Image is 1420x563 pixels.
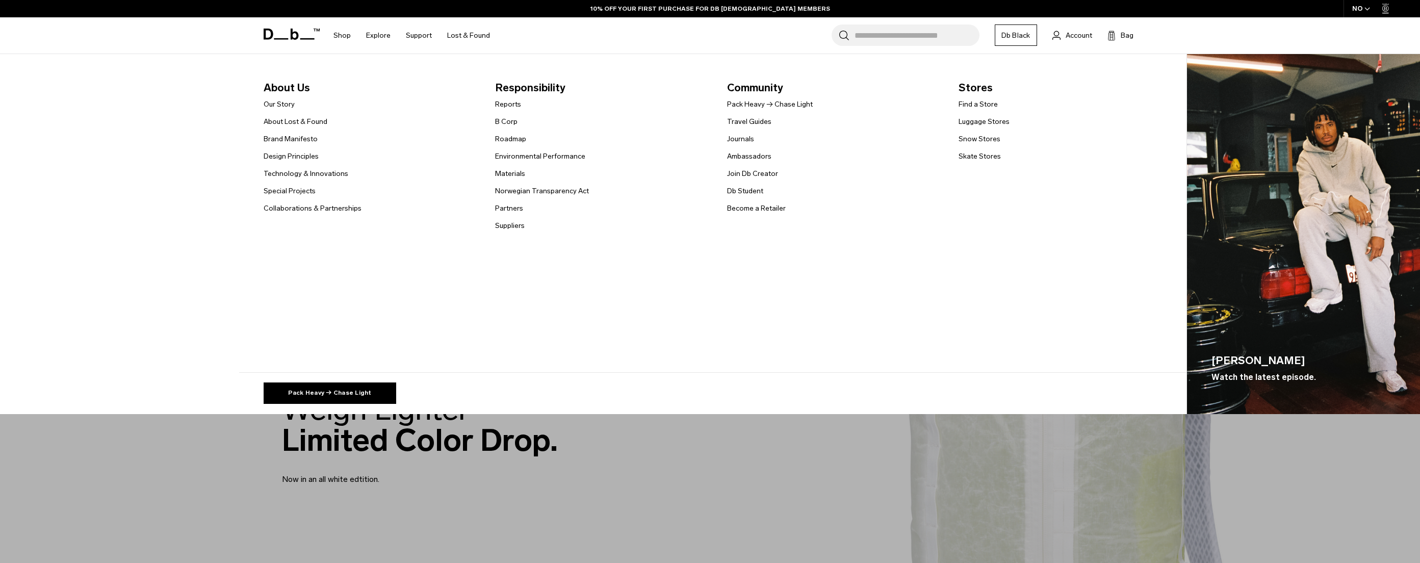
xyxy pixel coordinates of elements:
[495,220,525,231] a: Suppliers
[495,186,589,196] a: Norwegian Transparency Act
[264,151,319,162] a: Design Principles
[264,134,318,144] a: Brand Manifesto
[495,151,585,162] a: Environmental Performance
[727,168,778,179] a: Join Db Creator
[727,99,813,110] a: Pack Heavy → Chase Light
[495,99,521,110] a: Reports
[264,186,316,196] a: Special Projects
[366,17,391,54] a: Explore
[1066,30,1092,41] span: Account
[959,134,1000,144] a: Snow Stores
[959,99,998,110] a: Find a Store
[590,4,830,13] a: 10% OFF YOUR FIRST PURCHASE FOR DB [DEMOGRAPHIC_DATA] MEMBERS
[959,116,1010,127] a: Luggage Stores
[1211,371,1316,383] span: Watch the latest episode.
[727,80,943,96] span: Community
[1052,29,1092,41] a: Account
[333,17,351,54] a: Shop
[995,24,1037,46] a: Db Black
[727,151,771,162] a: Ambassadors
[727,186,763,196] a: Db Student
[727,203,786,214] a: Become a Retailer
[447,17,490,54] a: Lost & Found
[495,116,518,127] a: B Corp
[264,382,396,404] a: Pack Heavy → Chase Light
[326,17,498,54] nav: Main Navigation
[495,203,523,214] a: Partners
[959,151,1001,162] a: Skate Stores
[959,80,1174,96] span: Stores
[727,116,771,127] a: Travel Guides
[495,134,526,144] a: Roadmap
[727,134,754,144] a: Journals
[1107,29,1133,41] button: Bag
[1121,30,1133,41] span: Bag
[406,17,432,54] a: Support
[264,80,479,96] span: About Us
[264,203,362,214] a: Collaborations & Partnerships
[264,116,327,127] a: About Lost & Found
[495,168,525,179] a: Materials
[1211,352,1316,369] span: [PERSON_NAME]
[495,80,711,96] span: Responsibility
[264,99,295,110] a: Our Story
[264,168,348,179] a: Technology & Innovations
